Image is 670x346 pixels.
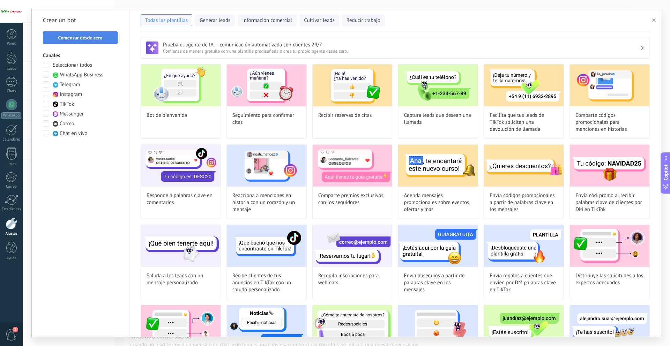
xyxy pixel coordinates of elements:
[242,17,292,24] span: Información comercial
[318,112,372,119] span: Recibir reservas de citas
[141,145,221,187] img: Responde a palabras clave en comentarios
[1,232,22,236] div: Ajustes
[238,14,297,26] button: Información comercial
[58,35,103,40] span: Comenzar desde cero
[200,17,230,24] span: Generar leads
[1,207,22,212] div: Estadísticas
[313,65,392,106] img: Recibir reservas de citas
[484,65,564,106] img: Facilita que tus leads de TikTok soliciten una devolución de llamada
[1,89,22,93] div: Chats
[1,42,22,46] div: Panel
[398,65,478,106] img: Captura leads que desean una llamada
[147,112,187,119] span: Bot de bienvenida
[404,112,472,126] span: Captura leads que desean una llamada
[575,272,644,286] span: Distribuye las solicitudes a los expertos adecuados
[163,48,640,54] span: Comienza de manera gratuita con una plantilla prediseñada o crea tu propio agente desde cero.
[60,91,82,98] span: Instagram
[299,14,339,26] button: Cultivar leads
[141,14,192,26] button: Todas las plantillas
[318,192,387,206] span: Comparte premios exclusivos con los seguidores
[570,65,649,106] img: Comparte códigos promocionales para menciones en historias
[398,145,478,187] img: Agenda mensajes promocionales sobre eventos, ofertas y más
[53,62,92,69] span: Seleccionar todos
[398,225,478,267] img: Envía obsequios a partir de palabras clave en los mensajes
[313,145,392,187] img: Comparte premios exclusivos con los seguidores
[147,192,215,206] span: Responde a palabras clave en comentarios
[232,272,301,293] span: Recibe clientes de tus anuncios en TikTok con un saludo personalizado
[141,65,221,106] img: Bot de bienvenida
[575,192,644,213] span: Envía cód. promo al recibir palabras clave de clientes por DM en TikTok
[1,67,22,71] div: Leads
[575,112,644,133] span: Comparte códigos promocionales para menciones en historias
[195,14,235,26] button: Generar leads
[60,101,74,108] span: TikTok
[404,192,472,213] span: Agenda mensajes promocionales sobre eventos, ofertas y más
[570,145,649,187] img: Envía cód. promo al recibir palabras clave de clientes por DM en TikTok
[1,185,22,189] div: Correo
[147,272,215,286] span: Saluda a los leads con un mensaje personalizado
[43,52,118,59] h3: Canales
[60,111,84,118] span: Messenger
[43,15,118,26] h2: Crear un bot
[227,225,306,267] img: Recibe clientes de tus anuncios en TikTok con un saludo personalizado
[1,137,22,142] div: Calendario
[232,192,301,213] span: Reacciona a menciones en historia con un corazón y un mensaje
[1,256,22,261] div: Ayuda
[347,17,380,24] span: Reducir trabajo
[490,272,558,293] span: Envía regalos a clientes que envíen por DM palabras clave en TikTok
[1,162,22,166] div: Listas
[13,327,18,332] span: 2
[43,31,118,44] button: Comenzar desde cero
[304,17,334,24] span: Cultivar leads
[145,17,188,24] span: Todas las plantillas
[490,112,558,133] span: Facilita que tus leads de TikTok soliciten una devolución de llamada
[313,225,392,267] img: Recopila inscripciones para webinars
[227,65,306,106] img: Seguimiento para confirmar citas
[1,112,21,119] div: WhatsApp
[60,130,87,137] span: Chat en vivo
[342,14,385,26] button: Reducir trabajo
[404,272,472,293] span: Envía obsequios a partir de palabras clave en los mensajes
[227,145,306,187] img: Reacciona a menciones en historia con un corazón y un mensaje
[318,272,387,286] span: Recopila inscripciones para webinars
[484,145,564,187] img: Envía códigos promocionales a partir de palabras clave en los mensajes
[570,225,649,267] img: Distribuye las solicitudes a los expertos adecuados
[232,112,301,126] span: Seguimiento para confirmar citas
[60,81,80,88] span: Telegram
[163,42,640,48] h3: Prueba el agente de IA — comunicación automatizada con clientes 24/7
[662,165,669,181] span: Copilot
[490,192,558,213] span: Envía códigos promocionales a partir de palabras clave en los mensajes
[60,72,103,78] span: WhatsApp Business
[141,225,221,267] img: Saluda a los leads con un mensaje personalizado
[60,120,74,127] span: Correo
[484,225,564,267] img: Envía regalos a clientes que envíen por DM palabras clave en TikTok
